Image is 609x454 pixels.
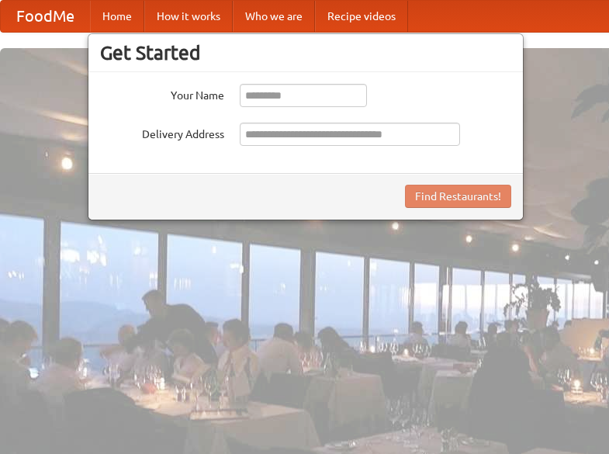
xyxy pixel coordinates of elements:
[1,1,90,32] a: FoodMe
[100,84,224,103] label: Your Name
[405,185,511,208] button: Find Restaurants!
[100,123,224,142] label: Delivery Address
[315,1,408,32] a: Recipe videos
[100,41,511,64] h3: Get Started
[144,1,233,32] a: How it works
[233,1,315,32] a: Who we are
[90,1,144,32] a: Home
